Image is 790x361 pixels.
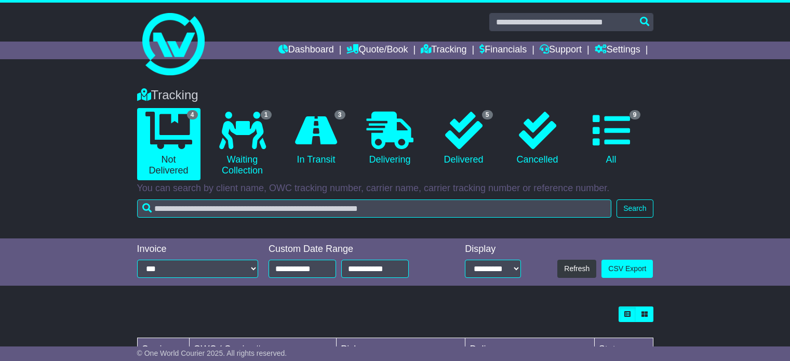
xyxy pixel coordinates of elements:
span: 1 [261,110,272,119]
td: Status [594,338,653,361]
a: Settings [595,42,640,59]
a: Cancelled [506,108,569,169]
a: 9 All [580,108,643,169]
span: 3 [334,110,345,119]
div: Tracking [132,88,659,103]
div: Custom Date Range [269,244,434,255]
a: Dashboard [278,42,334,59]
td: Delivery [465,338,594,361]
a: 5 Delivered [432,108,496,169]
a: CSV Export [601,260,653,278]
a: Financials [479,42,527,59]
span: © One World Courier 2025. All rights reserved. [137,349,287,357]
td: Pickup [337,338,465,361]
a: 1 Waiting Collection [211,108,274,180]
p: You can search by client name, OWC tracking number, carrier name, carrier tracking number or refe... [137,183,653,194]
a: 4 Not Delivered [137,108,200,180]
span: 9 [630,110,640,119]
td: OWC / Carrier # [189,338,337,361]
span: 4 [187,110,198,119]
button: Search [617,199,653,218]
div: Invoice [137,244,259,255]
a: Tracking [421,42,466,59]
a: Delivering [358,108,422,169]
button: Refresh [557,260,596,278]
a: 3 In Transit [285,108,348,169]
td: Carrier [137,338,189,361]
a: Support [540,42,582,59]
a: Quote/Book [346,42,408,59]
div: Display [465,244,521,255]
span: 5 [482,110,493,119]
